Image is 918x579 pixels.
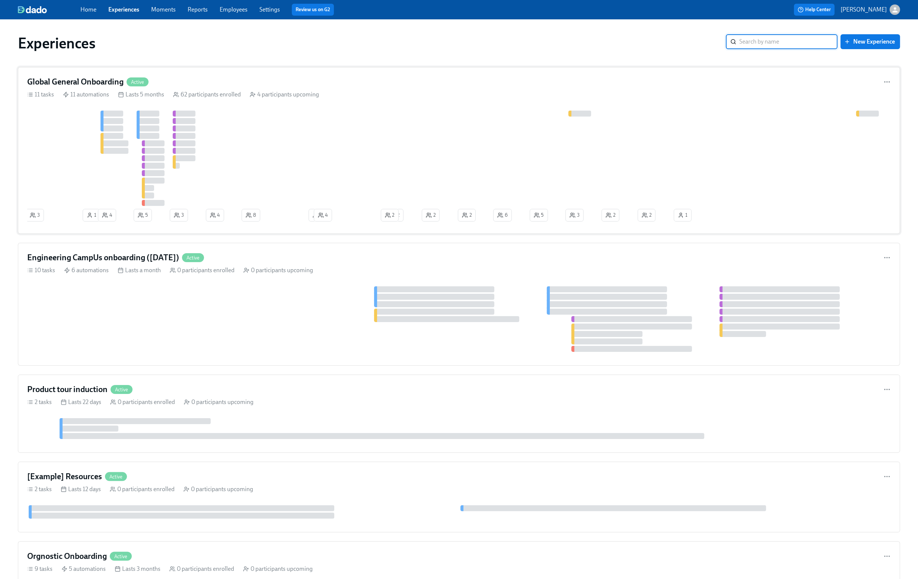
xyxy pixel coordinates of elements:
[18,67,900,234] a: Global General OnboardingActive11 tasks 11 automations Lasts 5 months 62 participants enrolled 4 ...
[118,90,164,99] div: Lasts 5 months
[18,243,900,366] a: Engineering CampUs onboarding ([DATE])Active10 tasks 6 automations Lasts a month 0 participants e...
[27,76,124,88] h4: Global General Onboarding
[138,211,148,219] span: 5
[98,209,116,222] button: 4
[110,398,175,406] div: 0 participants enrolled
[602,209,619,222] button: 2
[642,211,651,219] span: 2
[18,6,47,13] img: dado
[27,565,52,573] div: 9 tasks
[87,211,96,219] span: 1
[27,90,54,99] div: 11 tasks
[674,209,692,222] button: 1
[638,209,656,222] button: 2
[426,211,436,219] span: 2
[243,266,313,274] div: 0 participants upcoming
[210,211,220,219] span: 4
[118,266,161,274] div: Lasts a month
[170,266,235,274] div: 0 participants enrolled
[173,90,241,99] div: 62 participants enrolled
[313,211,323,219] span: 3
[83,209,101,222] button: 1
[534,211,544,219] span: 5
[314,209,332,222] button: 4
[606,211,615,219] span: 2
[292,4,334,16] button: Review us on G2
[259,6,280,13] a: Settings
[63,90,109,99] div: 11 automations
[27,398,52,406] div: 2 tasks
[296,6,330,13] a: Review us on G2
[309,209,327,222] button: 3
[110,554,132,559] span: Active
[110,485,175,493] div: 0 participants enrolled
[102,211,112,219] span: 4
[243,565,313,573] div: 0 participants upcoming
[794,4,835,16] button: Help Center
[27,471,102,482] h4: [Example] Resources
[841,6,887,14] p: [PERSON_NAME]
[565,209,584,222] button: 3
[127,79,149,85] span: Active
[108,6,139,13] a: Experiences
[27,384,108,395] h4: Product tour induction
[841,4,900,15] button: [PERSON_NAME]
[111,387,133,392] span: Active
[570,211,580,219] span: 3
[151,6,176,13] a: Moments
[678,211,688,219] span: 1
[184,485,253,493] div: 0 participants upcoming
[105,474,127,480] span: Active
[30,211,40,219] span: 3
[18,6,80,13] a: dado
[18,34,96,52] h1: Experiences
[61,485,101,493] div: Lasts 12 days
[385,211,395,219] span: 2
[61,565,106,573] div: 5 automations
[493,209,512,222] button: 6
[184,398,254,406] div: 0 participants upcoming
[27,551,107,562] h4: Orgnostic Onboarding
[188,6,208,13] a: Reports
[18,375,900,453] a: Product tour inductionActive2 tasks Lasts 22 days 0 participants enrolled 0 participants upcoming
[220,6,248,13] a: Employees
[798,6,831,13] span: Help Center
[80,6,96,13] a: Home
[381,209,399,222] button: 2
[846,38,895,45] span: New Experience
[134,209,152,222] button: 5
[18,462,900,532] a: [Example] ResourcesActive2 tasks Lasts 12 days 0 participants enrolled 0 participants upcoming
[27,485,52,493] div: 2 tasks
[182,255,204,261] span: Active
[462,211,472,219] span: 2
[739,34,838,49] input: Search by name
[841,34,900,49] button: New Experience
[242,209,260,222] button: 8
[27,266,55,274] div: 10 tasks
[318,211,328,219] span: 4
[458,209,476,222] button: 2
[246,211,256,219] span: 8
[422,209,440,222] button: 2
[206,209,224,222] button: 4
[497,211,508,219] span: 6
[250,90,319,99] div: 4 participants upcoming
[169,565,234,573] div: 0 participants enrolled
[115,565,160,573] div: Lasts 3 months
[64,266,109,274] div: 6 automations
[26,209,44,222] button: 3
[170,209,188,222] button: 3
[61,398,101,406] div: Lasts 22 days
[530,209,548,222] button: 5
[174,211,184,219] span: 3
[27,252,179,263] h4: Engineering CampUs onboarding ([DATE])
